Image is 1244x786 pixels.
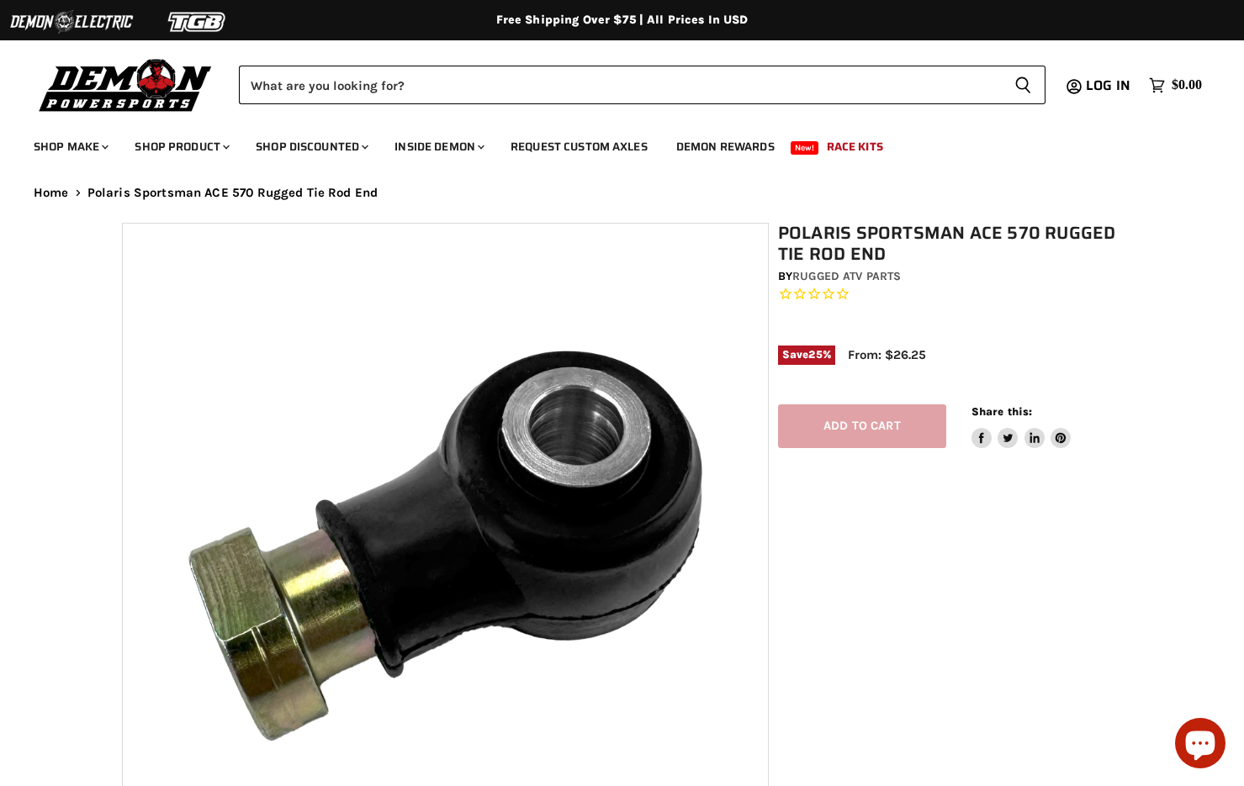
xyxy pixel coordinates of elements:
[792,269,901,283] a: Rugged ATV Parts
[778,223,1131,265] h1: Polaris Sportsman ACE 570 Rugged Tie Rod End
[122,129,240,164] a: Shop Product
[21,123,1198,164] ul: Main menu
[808,348,822,361] span: 25
[664,129,787,164] a: Demon Rewards
[1172,77,1202,93] span: $0.00
[34,186,69,200] a: Home
[848,347,926,362] span: From: $26.25
[1086,75,1130,96] span: Log in
[87,186,378,200] span: Polaris Sportsman ACE 570 Rugged Tie Rod End
[778,267,1131,286] div: by
[1141,73,1210,98] a: $0.00
[1078,78,1141,93] a: Log in
[239,66,1001,104] input: Search
[971,405,1032,418] span: Share this:
[21,129,119,164] a: Shop Make
[971,404,1072,449] aside: Share this:
[1001,66,1045,104] button: Search
[814,129,896,164] a: Race Kits
[791,141,819,155] span: New!
[239,66,1045,104] form: Product
[498,129,660,164] a: Request Custom Axles
[778,286,1131,303] span: Rated 0.0 out of 5 stars 0 reviews
[382,129,495,164] a: Inside Demon
[243,129,378,164] a: Shop Discounted
[8,6,135,38] img: Demon Electric Logo 2
[135,6,261,38] img: TGB Logo 2
[1170,718,1231,773] inbox-online-store-chat: Shopify online store chat
[34,55,218,114] img: Demon Powersports
[778,346,835,364] span: Save %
